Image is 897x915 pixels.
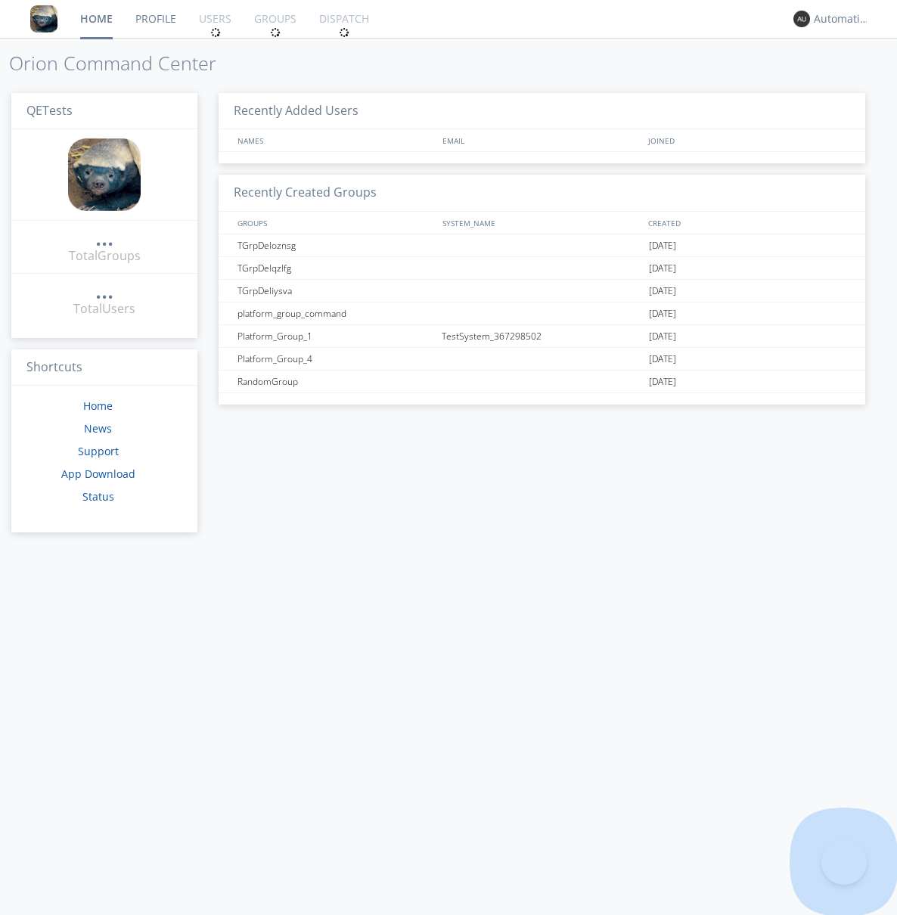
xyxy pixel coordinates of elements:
[219,234,865,257] a: TGrpDeloznsg[DATE]
[793,11,810,27] img: 373638.png
[649,325,676,348] span: [DATE]
[438,325,645,347] div: TestSystem_367298502
[9,53,897,74] h1: Orion Command Center
[234,212,436,234] div: GROUPS
[30,5,57,33] img: 8ff700cf5bab4eb8a436322861af2272
[649,280,676,302] span: [DATE]
[439,129,644,151] div: EMAIL
[644,212,851,234] div: CREATED
[219,325,865,348] a: Platform_Group_1TestSystem_367298502[DATE]
[26,102,73,119] span: QETests
[644,129,851,151] div: JOINED
[339,27,349,38] img: spin.svg
[649,302,676,325] span: [DATE]
[219,93,865,130] h3: Recently Added Users
[69,247,141,265] div: Total Groups
[270,27,281,38] img: spin.svg
[11,349,197,386] h3: Shortcuts
[95,283,113,298] div: ...
[95,230,113,247] a: ...
[234,325,438,347] div: Platform_Group_1
[210,27,221,38] img: spin.svg
[219,371,865,393] a: RandomGroup[DATE]
[649,348,676,371] span: [DATE]
[234,234,438,256] div: TGrpDeloznsg
[814,11,871,26] div: Automation+0004
[234,348,438,370] div: Platform_Group_4
[234,257,438,279] div: TGrpDelqzlfg
[219,280,865,302] a: TGrpDeliysva[DATE]
[649,371,676,393] span: [DATE]
[219,175,865,212] h3: Recently Created Groups
[649,257,676,280] span: [DATE]
[68,138,141,211] img: 8ff700cf5bab4eb8a436322861af2272
[219,257,865,280] a: TGrpDelqzlfg[DATE]
[649,234,676,257] span: [DATE]
[84,421,112,436] a: News
[219,302,865,325] a: platform_group_command[DATE]
[219,348,865,371] a: Platform_Group_4[DATE]
[234,302,438,324] div: platform_group_command
[83,399,113,413] a: Home
[78,444,119,458] a: Support
[439,212,644,234] div: SYSTEM_NAME
[234,280,438,302] div: TGrpDeliysva
[95,283,113,300] a: ...
[821,839,867,885] iframe: Toggle Customer Support
[234,129,436,151] div: NAMES
[82,489,114,504] a: Status
[95,230,113,245] div: ...
[234,371,438,392] div: RandomGroup
[73,300,135,318] div: Total Users
[61,467,135,481] a: App Download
